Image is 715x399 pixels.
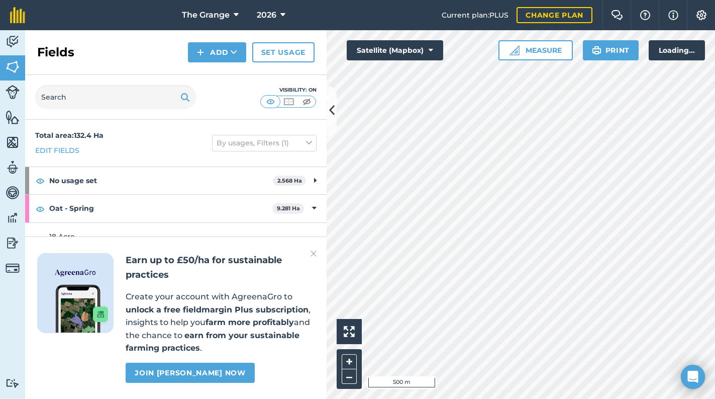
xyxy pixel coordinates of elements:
[25,223,327,264] a: 18 AcreTF0017 82706.959 Ha
[498,40,573,60] button: Measure
[311,248,317,260] img: svg+xml;base64,PHN2ZyB4bWxucz0iaHR0cDovL3d3dy53My5vcmcvMjAwMC9zdmciIHdpZHRoPSIyMiIgaGVpZ2h0PSIzMC...
[197,46,204,58] img: svg+xml;base64,PHN2ZyB4bWxucz0iaHR0cDovL3d3dy53My5vcmcvMjAwMC9zdmciIHdpZHRoPSIxNCIgaGVpZ2h0PSIyNC...
[6,210,20,225] img: svg+xml;base64,PD94bWwgdmVyc2lvbj0iMS4wIiBlbmNvZGluZz0idXRmLTgiPz4KPCEtLSBHZW5lcmF0b3I6IEFkb2JlIE...
[695,10,707,20] img: A cog icon
[49,232,75,241] span: 18 Acre
[6,235,20,251] img: svg+xml;base64,PD94bWwgdmVyc2lvbj0iMS4wIiBlbmNvZGluZz0idXRmLTgiPz4KPCEtLSBHZW5lcmF0b3I6IEFkb2JlIE...
[668,9,678,21] img: svg+xml;base64,PHN2ZyB4bWxucz0iaHR0cDovL3d3dy53My5vcmcvMjAwMC9zdmciIHdpZHRoPSIxNyIgaGVpZ2h0PSIxNy...
[180,91,190,103] img: svg+xml;base64,PHN2ZyB4bWxucz0iaHR0cDovL3d3dy53My5vcmcvMjAwMC9zdmciIHdpZHRoPSIxOSIgaGVpZ2h0PSIyNC...
[6,135,20,150] img: svg+xml;base64,PHN2ZyB4bWxucz0iaHR0cDovL3d3dy53My5vcmcvMjAwMC9zdmciIHdpZHRoPSI1NiIgaGVpZ2h0PSI2MC...
[264,97,277,107] img: svg+xml;base64,PHN2ZyB4bWxucz0iaHR0cDovL3d3dy53My5vcmcvMjAwMC9zdmciIHdpZHRoPSI1MCIgaGVpZ2h0PSI0MC...
[188,42,246,62] button: Add
[25,195,327,222] div: Oat - Spring9.281 Ha
[126,305,309,314] strong: unlock a free fieldmargin Plus subscription
[681,365,705,389] div: Open Intercom Messenger
[300,97,313,107] img: svg+xml;base64,PHN2ZyB4bWxucz0iaHR0cDovL3d3dy53My5vcmcvMjAwMC9zdmciIHdpZHRoPSI1MCIgaGVpZ2h0PSI0MC...
[592,44,601,56] img: svg+xml;base64,PHN2ZyB4bWxucz0iaHR0cDovL3d3dy53My5vcmcvMjAwMC9zdmciIHdpZHRoPSIxOSIgaGVpZ2h0PSIyNC...
[344,326,355,337] img: Four arrows, one pointing top left, one top right, one bottom right and the last bottom left
[6,34,20,49] img: svg+xml;base64,PD94bWwgdmVyc2lvbj0iMS4wIiBlbmNvZGluZz0idXRmLTgiPz4KPCEtLSBHZW5lcmF0b3I6IEFkb2JlIE...
[6,85,20,99] img: svg+xml;base64,PD94bWwgdmVyc2lvbj0iMS4wIiBlbmNvZGluZz0idXRmLTgiPz4KPCEtLSBHZW5lcmF0b3I6IEFkb2JlIE...
[182,9,230,21] span: The Grange
[6,261,20,275] img: svg+xml;base64,PD94bWwgdmVyc2lvbj0iMS4wIiBlbmNvZGluZz0idXRmLTgiPz4KPCEtLSBHZW5lcmF0b3I6IEFkb2JlIE...
[206,317,294,327] strong: farm more profitably
[260,86,317,94] div: Visibility: On
[25,167,327,194] div: No usage set2.568 Ha
[6,59,20,74] img: svg+xml;base64,PHN2ZyB4bWxucz0iaHR0cDovL3d3dy53My5vcmcvMjAwMC9zdmciIHdpZHRoPSI1NiIgaGVpZ2h0PSI2MC...
[126,331,299,353] strong: earn from your sustainable farming practices
[35,85,196,109] input: Search
[35,131,104,140] strong: Total area : 132.4 Ha
[257,9,276,21] span: 2026
[277,205,300,212] strong: 9.281 Ha
[37,44,74,60] h2: Fields
[49,167,273,194] strong: No usage set
[509,45,520,55] img: Ruler icon
[10,7,25,23] img: fieldmargin Logo
[282,97,295,107] img: svg+xml;base64,PHN2ZyB4bWxucz0iaHR0cDovL3d3dy53My5vcmcvMjAwMC9zdmciIHdpZHRoPSI1MCIgaGVpZ2h0PSI0MC...
[6,160,20,175] img: svg+xml;base64,PD94bWwgdmVyc2lvbj0iMS4wIiBlbmNvZGluZz0idXRmLTgiPz4KPCEtLSBHZW5lcmF0b3I6IEFkb2JlIE...
[6,110,20,125] img: svg+xml;base64,PHN2ZyB4bWxucz0iaHR0cDovL3d3dy53My5vcmcvMjAwMC9zdmciIHdpZHRoPSI1NiIgaGVpZ2h0PSI2MC...
[126,253,315,282] h2: Earn up to £50/ha for sustainable practices
[36,175,45,187] img: svg+xml;base64,PHN2ZyB4bWxucz0iaHR0cDovL3d3dy53My5vcmcvMjAwMC9zdmciIHdpZHRoPSIxOCIgaGVpZ2h0PSIyNC...
[35,145,79,156] a: Edit fields
[442,10,508,21] span: Current plan : PLUS
[347,40,443,60] button: Satellite (Mapbox)
[126,290,315,355] p: Create your account with AgreenaGro to , insights to help you and the chance to .
[639,10,651,20] img: A question mark icon
[277,177,302,184] strong: 2.568 Ha
[56,285,108,333] img: Screenshot of the Gro app
[212,135,317,151] button: By usages, Filters (1)
[342,369,357,384] button: –
[583,40,639,60] button: Print
[611,10,623,20] img: Two speech bubbles overlapping with the left bubble in the forefront
[6,185,20,200] img: svg+xml;base64,PD94bWwgdmVyc2lvbj0iMS4wIiBlbmNvZGluZz0idXRmLTgiPz4KPCEtLSBHZW5lcmF0b3I6IEFkb2JlIE...
[342,354,357,369] button: +
[6,378,20,388] img: svg+xml;base64,PD94bWwgdmVyc2lvbj0iMS4wIiBlbmNvZGluZz0idXRmLTgiPz4KPCEtLSBHZW5lcmF0b3I6IEFkb2JlIE...
[49,195,272,222] strong: Oat - Spring
[517,7,592,23] a: Change plan
[36,203,45,215] img: svg+xml;base64,PHN2ZyB4bWxucz0iaHR0cDovL3d3dy53My5vcmcvMjAwMC9zdmciIHdpZHRoPSIxOCIgaGVpZ2h0PSIyNC...
[252,42,315,62] a: Set usage
[126,363,254,383] a: Join [PERSON_NAME] now
[649,40,705,60] div: Loading...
